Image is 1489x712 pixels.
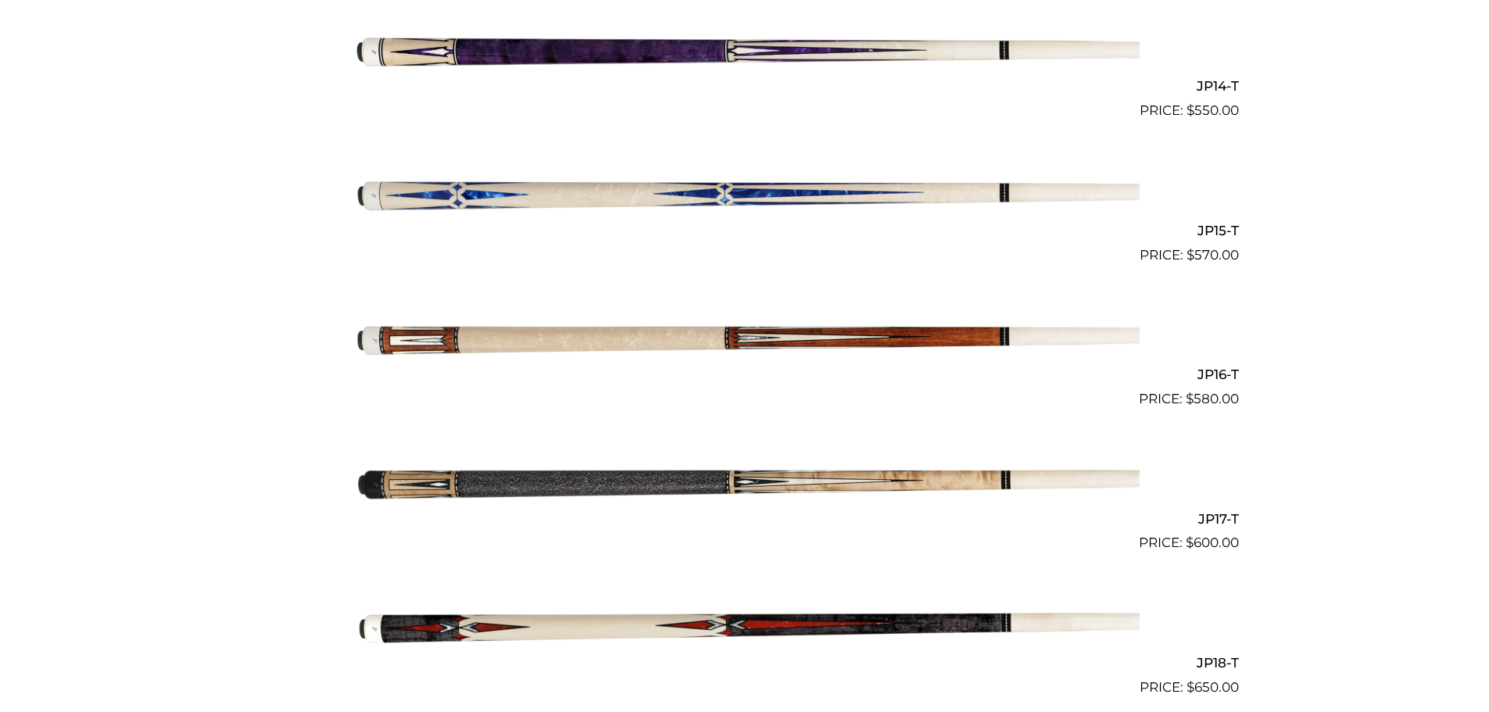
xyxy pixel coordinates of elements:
[350,416,1140,547] img: JP17-T
[251,127,1239,265] a: JP15-T $570.00
[1187,247,1239,263] bdi: 570.00
[1187,102,1239,118] bdi: 550.00
[251,360,1239,389] h2: JP16-T
[1186,391,1239,406] bdi: 580.00
[251,272,1239,410] a: JP16-T $580.00
[1187,247,1194,263] span: $
[350,272,1140,403] img: JP16-T
[1187,679,1239,695] bdi: 650.00
[1186,535,1239,550] bdi: 600.00
[350,127,1140,259] img: JP15-T
[1186,535,1194,550] span: $
[251,216,1239,245] h2: JP15-T
[251,560,1239,697] a: JP18-T $650.00
[350,560,1140,691] img: JP18-T
[251,648,1239,677] h2: JP18-T
[1187,102,1194,118] span: $
[1186,391,1194,406] span: $
[1187,679,1194,695] span: $
[251,416,1239,553] a: JP17-T $600.00
[251,504,1239,533] h2: JP17-T
[251,72,1239,101] h2: JP14-T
